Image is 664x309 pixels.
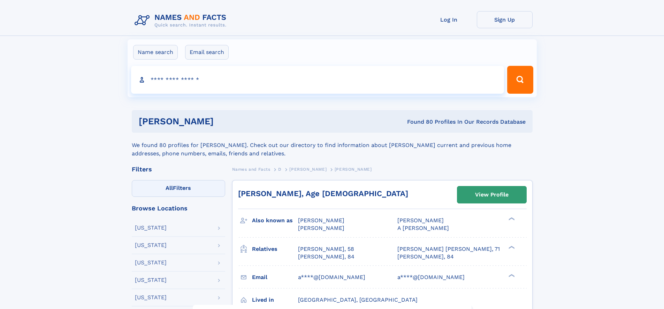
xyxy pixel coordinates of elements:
span: All [166,185,173,191]
span: [PERSON_NAME] [397,217,444,224]
div: Filters [132,166,225,172]
div: [US_STATE] [135,295,167,300]
span: [PERSON_NAME] [298,217,344,224]
a: Names and Facts [232,165,270,173]
label: Name search [133,45,178,60]
a: [PERSON_NAME] [289,165,327,173]
h3: Lived in [252,294,298,306]
a: [PERSON_NAME], 58 [298,245,354,253]
span: [PERSON_NAME] [298,225,344,231]
div: We found 80 profiles for [PERSON_NAME]. Check out our directory to find information about [PERSON... [132,133,533,158]
div: [US_STATE] [135,260,167,265]
div: View Profile [475,187,509,203]
div: Browse Locations [132,205,225,211]
span: [GEOGRAPHIC_DATA], [GEOGRAPHIC_DATA] [298,296,418,303]
label: Email search [185,45,229,60]
div: [US_STATE] [135,225,167,231]
span: [PERSON_NAME] [335,167,372,172]
a: D [278,165,282,173]
span: A [PERSON_NAME] [397,225,449,231]
div: [US_STATE] [135,277,167,283]
a: View Profile [457,186,526,203]
h3: Relatives [252,243,298,255]
div: Found 80 Profiles In Our Records Database [310,118,526,126]
div: ❯ [507,273,515,278]
input: search input [131,66,504,94]
div: ❯ [507,245,515,249]
span: D [278,167,282,172]
button: Search Button [507,66,533,94]
div: [US_STATE] [135,242,167,248]
img: Logo Names and Facts [132,11,232,30]
a: [PERSON_NAME] [PERSON_NAME], 71 [397,245,500,253]
div: ❯ [507,217,515,221]
a: [PERSON_NAME], Age [DEMOGRAPHIC_DATA] [238,189,408,198]
a: Log In [421,11,477,28]
h3: Email [252,271,298,283]
a: Sign Up [477,11,533,28]
h1: [PERSON_NAME] [139,117,311,126]
a: [PERSON_NAME], 84 [397,253,454,261]
a: [PERSON_NAME], 84 [298,253,354,261]
h3: Also known as [252,215,298,226]
label: Filters [132,180,225,197]
span: [PERSON_NAME] [289,167,327,172]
